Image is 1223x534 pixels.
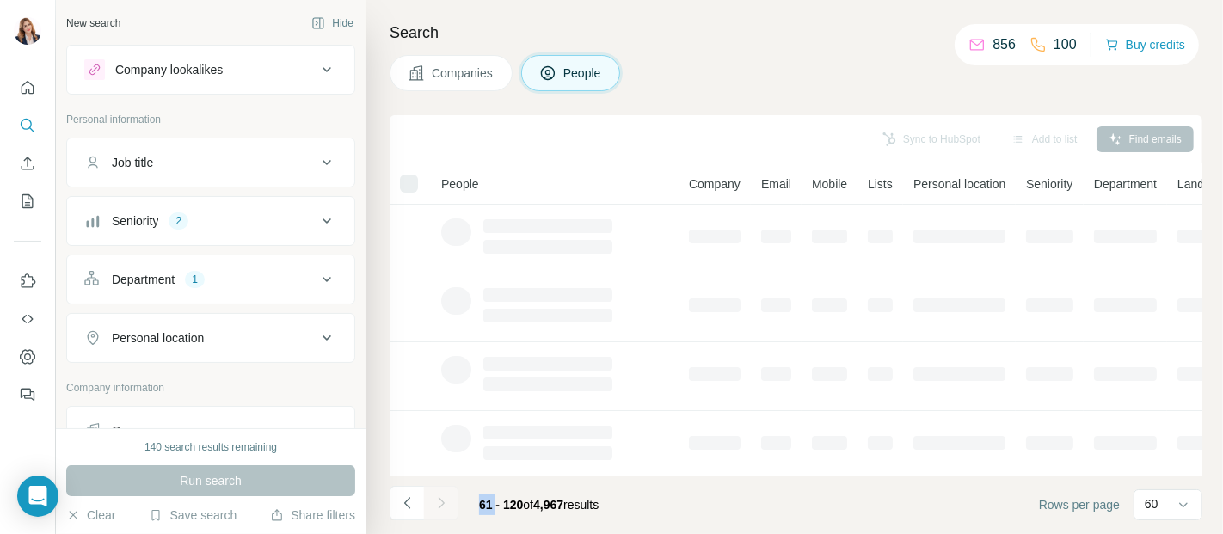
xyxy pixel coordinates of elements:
[479,498,523,512] span: 61 - 120
[67,259,354,300] button: Department1
[112,154,153,171] div: Job title
[441,175,479,193] span: People
[14,186,41,217] button: My lists
[14,304,41,335] button: Use Surfe API
[66,112,355,127] p: Personal information
[479,498,599,512] span: results
[67,410,354,451] button: Company
[144,439,277,455] div: 140 search results remaining
[1039,496,1120,513] span: Rows per page
[812,175,847,193] span: Mobile
[14,110,41,141] button: Search
[390,21,1202,45] h4: Search
[17,476,58,517] div: Open Intercom Messenger
[993,34,1016,55] p: 856
[432,64,495,82] span: Companies
[66,380,355,396] p: Company information
[1094,175,1157,193] span: Department
[14,72,41,103] button: Quick start
[563,64,603,82] span: People
[533,498,563,512] span: 4,967
[523,498,533,512] span: of
[14,266,41,297] button: Use Surfe on LinkedIn
[390,486,424,520] button: Navigate to previous page
[868,175,893,193] span: Lists
[14,341,41,372] button: Dashboard
[67,142,354,183] button: Job title
[149,506,237,524] button: Save search
[67,317,354,359] button: Personal location
[1105,33,1185,57] button: Buy credits
[112,329,204,347] div: Personal location
[1145,495,1158,513] p: 60
[112,271,175,288] div: Department
[112,422,163,439] div: Company
[185,272,205,287] div: 1
[1026,175,1072,193] span: Seniority
[14,379,41,410] button: Feedback
[67,200,354,242] button: Seniority2
[761,175,791,193] span: Email
[1177,175,1223,193] span: Landline
[1054,34,1077,55] p: 100
[14,148,41,179] button: Enrich CSV
[115,61,223,78] div: Company lookalikes
[913,175,1005,193] span: Personal location
[169,213,188,229] div: 2
[270,506,355,524] button: Share filters
[66,15,120,31] div: New search
[14,17,41,45] img: Avatar
[112,212,158,230] div: Seniority
[66,506,115,524] button: Clear
[67,49,354,90] button: Company lookalikes
[299,10,366,36] button: Hide
[689,175,741,193] span: Company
